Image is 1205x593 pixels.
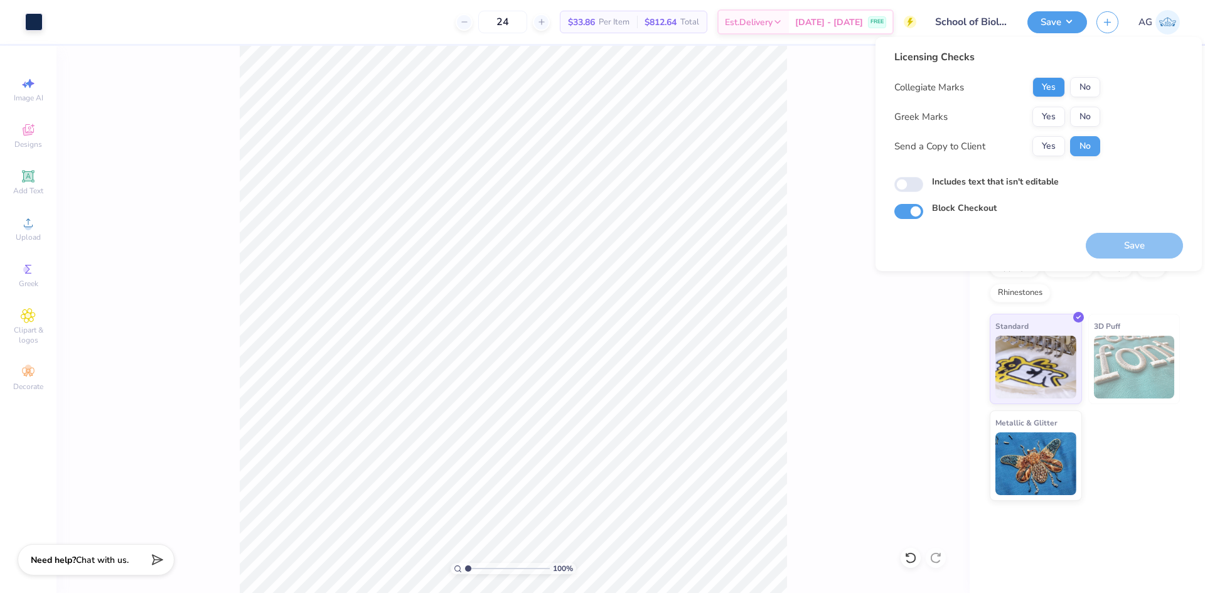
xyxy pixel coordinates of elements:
[568,16,595,29] span: $33.86
[1070,107,1100,127] button: No
[14,139,42,149] span: Designs
[1138,10,1180,35] a: AG
[1032,136,1065,156] button: Yes
[13,382,43,392] span: Decorate
[478,11,527,33] input: – –
[894,50,1100,65] div: Licensing Checks
[995,432,1076,495] img: Metallic & Glitter
[1070,77,1100,97] button: No
[995,336,1076,398] img: Standard
[14,93,43,103] span: Image AI
[16,232,41,242] span: Upload
[1032,77,1065,97] button: Yes
[19,279,38,289] span: Greek
[76,554,129,566] span: Chat with us.
[1094,319,1120,333] span: 3D Puff
[932,175,1059,188] label: Includes text that isn't editable
[1032,107,1065,127] button: Yes
[645,16,677,29] span: $812.64
[870,18,884,26] span: FREE
[599,16,629,29] span: Per Item
[894,139,985,154] div: Send a Copy to Client
[1027,11,1087,33] button: Save
[1070,136,1100,156] button: No
[13,186,43,196] span: Add Text
[553,563,573,574] span: 100 %
[1155,10,1180,35] img: Aljosh Eyron Garcia
[6,325,50,345] span: Clipart & logos
[725,16,773,29] span: Est. Delivery
[932,201,997,215] label: Block Checkout
[894,110,948,124] div: Greek Marks
[1138,15,1152,29] span: AG
[990,284,1051,302] div: Rhinestones
[995,416,1058,429] span: Metallic & Glitter
[680,16,699,29] span: Total
[1094,336,1175,398] img: 3D Puff
[926,9,1018,35] input: Untitled Design
[995,319,1029,333] span: Standard
[31,554,76,566] strong: Need help?
[795,16,863,29] span: [DATE] - [DATE]
[894,80,964,95] div: Collegiate Marks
